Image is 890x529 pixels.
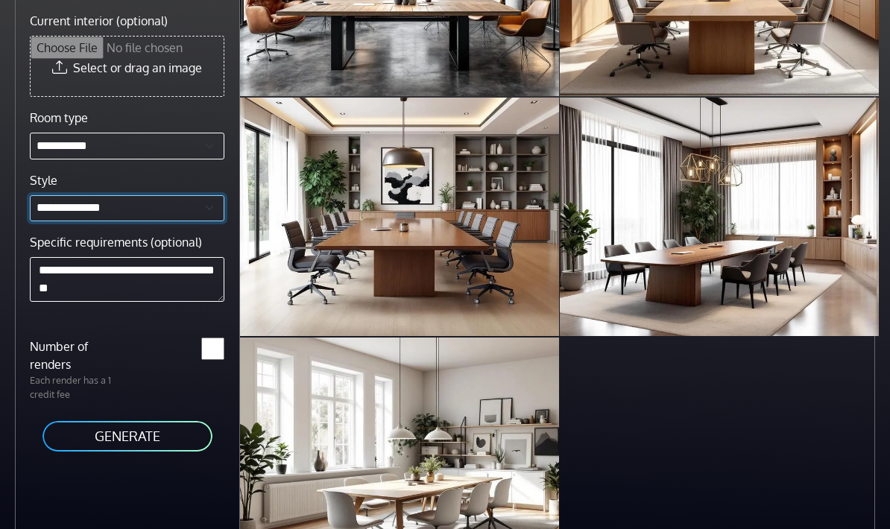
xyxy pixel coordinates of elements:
label: Style [30,171,57,189]
label: Current interior (optional) [30,12,168,30]
label: Specific requirements (optional) [30,233,202,251]
button: GENERATE [41,419,214,453]
p: Each render has a 1 credit fee [21,373,127,402]
label: Room type [30,109,88,127]
label: Number of renders [21,338,127,373]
